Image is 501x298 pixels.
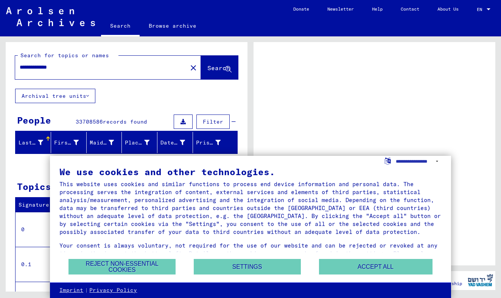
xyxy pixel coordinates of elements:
mat-icon: close [189,63,198,72]
button: Reject non-essential cookies [68,259,176,274]
mat-header-cell: Last Name [16,132,51,153]
a: Browse archive [140,17,205,35]
button: Search [201,56,238,79]
span: EN [477,7,485,12]
div: Date of Birth [160,136,194,149]
div: People [17,113,51,127]
button: Archival tree units [15,89,95,103]
div: First Name [54,139,79,147]
div: Prisoner # [196,139,221,147]
span: Filter [203,118,223,125]
button: Filter [196,114,230,129]
mat-header-cell: Place of Birth [122,132,157,153]
mat-header-cell: Maiden Name [87,132,122,153]
button: Settings [194,259,301,274]
div: Signature [19,199,69,211]
mat-header-cell: Prisoner # [193,132,237,153]
img: Arolsen_neg.svg [6,7,95,26]
span: Search [207,64,230,72]
td: 0 [16,212,68,247]
img: yv_logo.png [466,271,495,290]
div: This website uses cookies and similar functions to process end device information and personal da... [59,180,441,236]
mat-header-cell: First Name [51,132,87,153]
div: Last Name [19,139,43,147]
div: Your consent is always voluntary, not required for the use of our website and can be rejected or ... [59,242,441,265]
div: Place of Birth [125,136,159,149]
span: records found [103,118,147,125]
a: Privacy Policy [89,287,137,294]
div: Prisoner # [196,136,230,149]
div: Signature [19,201,62,209]
a: Imprint [59,287,83,294]
div: Last Name [19,136,53,149]
mat-header-cell: Date of Birth [157,132,193,153]
div: Place of Birth [125,139,149,147]
span: 33708586 [76,118,103,125]
a: Search [101,17,140,36]
div: Maiden Name [90,136,124,149]
button: Accept all [319,259,433,274]
mat-label: Search for topics or names [20,52,109,59]
div: First Name [54,136,88,149]
td: 0.1 [16,247,68,282]
div: Maiden Name [90,139,114,147]
div: We use cookies and other technologies. [59,167,441,176]
div: Topics [17,180,51,193]
button: Clear [186,60,201,75]
div: Date of Birth [160,139,185,147]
